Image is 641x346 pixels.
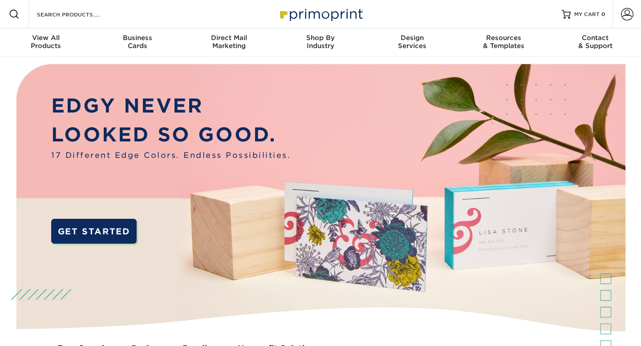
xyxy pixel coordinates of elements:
[183,28,275,57] a: Direct MailMarketing
[276,4,365,24] img: Primoprint
[574,11,600,18] span: MY CART
[366,34,458,42] span: Design
[92,34,183,50] div: Cards
[549,34,641,42] span: Contact
[51,121,291,149] p: LOOKED SO GOOD.
[275,28,366,57] a: Shop ByIndustry
[275,34,366,50] div: Industry
[51,92,291,121] p: EDGY NEVER
[183,34,275,50] div: Marketing
[92,28,183,57] a: BusinessCards
[458,28,550,57] a: Resources& Templates
[458,34,550,42] span: Resources
[549,34,641,50] div: & Support
[36,9,123,20] input: SEARCH PRODUCTS.....
[458,34,550,50] div: & Templates
[601,11,605,17] span: 0
[51,149,291,161] span: 17 Different Edge Colors. Endless Possibilities.
[183,34,275,42] span: Direct Mail
[366,34,458,50] div: Services
[549,28,641,57] a: Contact& Support
[275,34,366,42] span: Shop By
[366,28,458,57] a: DesignServices
[51,219,136,244] a: GET STARTED
[92,34,183,42] span: Business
